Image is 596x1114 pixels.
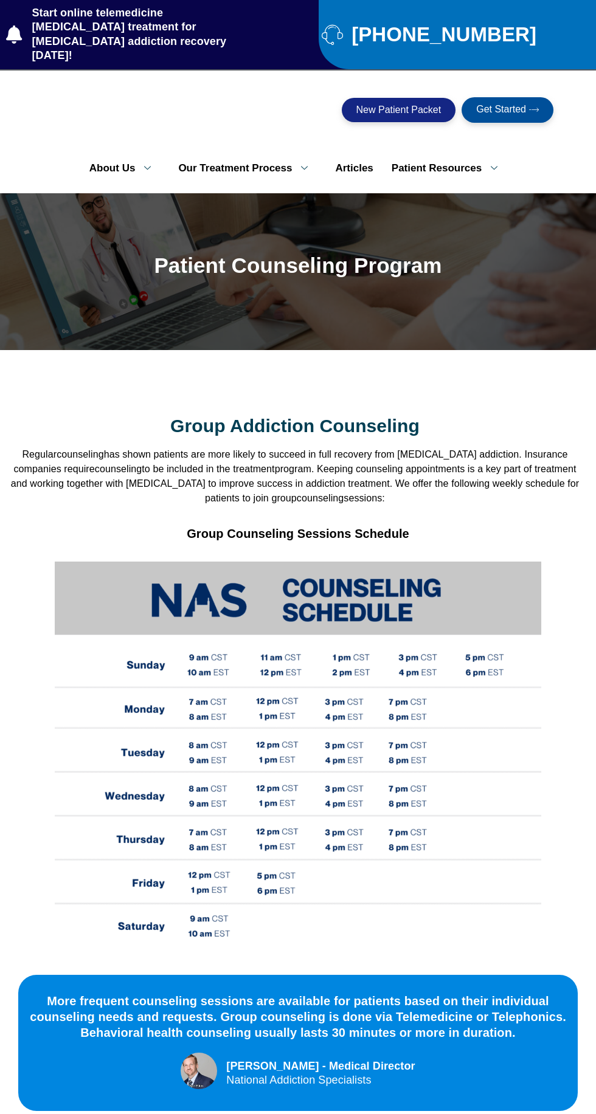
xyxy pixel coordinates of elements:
a: Start online telemedicine [MEDICAL_DATA] treatment for [MEDICAL_DATA] addiction recovery [DATE]! [6,6,256,63]
span: [PHONE_NUMBER] [348,28,536,41]
a: Articles [326,156,382,181]
span: Start online telemedicine [MEDICAL_DATA] treatment for [MEDICAL_DATA] addiction recovery [DATE]! [29,6,256,63]
span: counseling [57,449,104,459]
a: About Us [80,156,170,181]
h2: Group Addiction Counseling [6,417,584,435]
a: New Patient Packet [342,98,456,122]
a: [PHONE_NUMBER] [322,24,590,45]
span: New Patient Packet [356,105,442,115]
div: [PERSON_NAME] - Medical Director [226,1058,415,1074]
span: Get Started [476,105,526,115]
a: Patient Resources [383,156,516,181]
span: program [275,464,311,474]
a: Our Treatment Process [169,156,326,181]
div: National Addiction Specialists [226,1074,415,1085]
strong: Group Counseling Sessions Schedule [187,527,409,540]
span: counseling [95,464,142,474]
span: counseling [297,493,344,503]
div: More frequent counseling sessions are available for patients based on their individual counseling... [24,993,572,1040]
img: national addiction specialists counseling schedule [55,562,541,969]
p: Regular has shown patients are more likely to succeed in full recovery from [MEDICAL_DATA] addict... [6,447,584,506]
a: Get Started [462,97,553,123]
img: national addictiion specialists suboxone doctors dr chad elkin [181,1053,217,1089]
